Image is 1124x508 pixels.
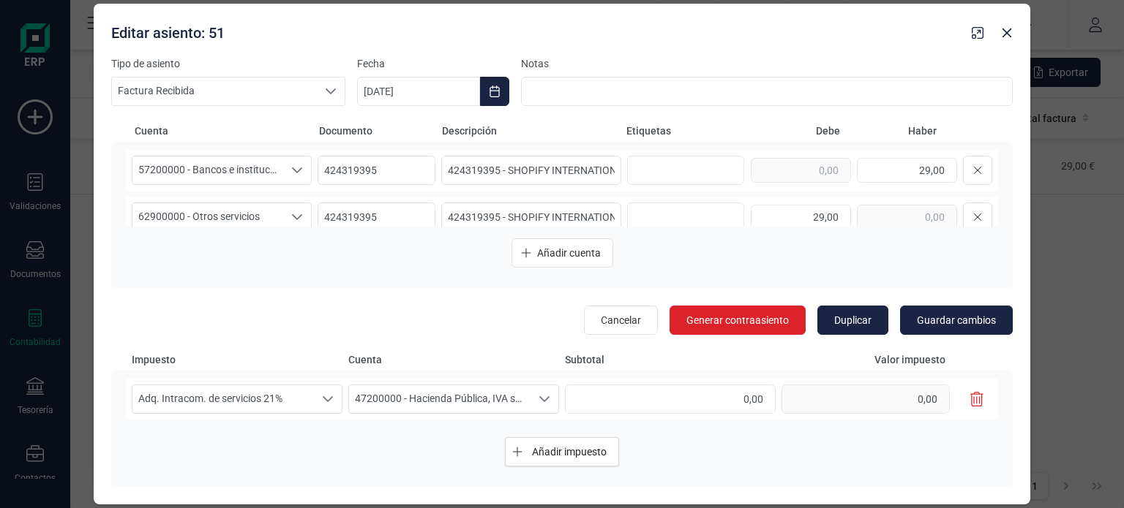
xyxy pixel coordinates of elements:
span: Añadir cuenta [537,246,601,260]
div: Editar asiento: 51 [105,17,966,43]
span: Factura Recibida [112,77,317,105]
button: Añadir impuesto [505,437,619,466]
button: Close [995,21,1019,45]
input: 0,00 [857,205,957,230]
span: Cancelar [601,313,641,327]
input: 0,00 [857,158,957,183]
span: Descripción [442,124,621,138]
span: Subtotal [565,352,776,367]
span: 57200000 - Bancos e instituciones de crédito c/c vista, euros [132,156,283,184]
label: Fecha [357,56,509,71]
span: Documento [319,124,436,138]
div: Seleccione una cuenta [283,203,311,231]
button: Cancelar [584,306,658,335]
label: Notas [521,56,1013,71]
span: Haber [846,124,937,138]
span: Etiquetas [626,124,743,138]
span: Adq. Intracom. de servicios 21% [132,385,314,413]
span: Generar contraasiento [686,313,789,327]
button: Generar contraasiento [670,306,806,335]
span: Duplicar [834,313,872,327]
div: Seleccione un porcentaje [314,385,342,413]
button: Choose Date [480,77,509,106]
input: 0,00 [565,384,776,414]
span: Debe [749,124,840,138]
span: Valor impuesto [782,352,960,367]
span: Añadir impuesto [532,444,607,459]
span: Cuenta [348,352,559,367]
div: Seleccione una cuenta [283,156,311,184]
span: Cuenta [135,124,313,138]
label: Tipo de asiento [111,56,345,71]
button: Añadir cuenta [512,238,613,268]
div: Seleccione una cuenta [531,385,558,413]
span: 62900000 - Otros servicios [132,203,283,231]
button: Guardar cambios [900,306,1013,335]
span: 47200000 - Hacienda Pública, IVA soportado [349,385,531,413]
span: Guardar cambios [917,313,996,327]
button: Duplicar [817,306,888,335]
input: 0,00 [782,384,950,414]
input: 0,00 [751,158,851,183]
input: 0,00 [751,205,851,230]
span: Impuesto [132,352,342,367]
